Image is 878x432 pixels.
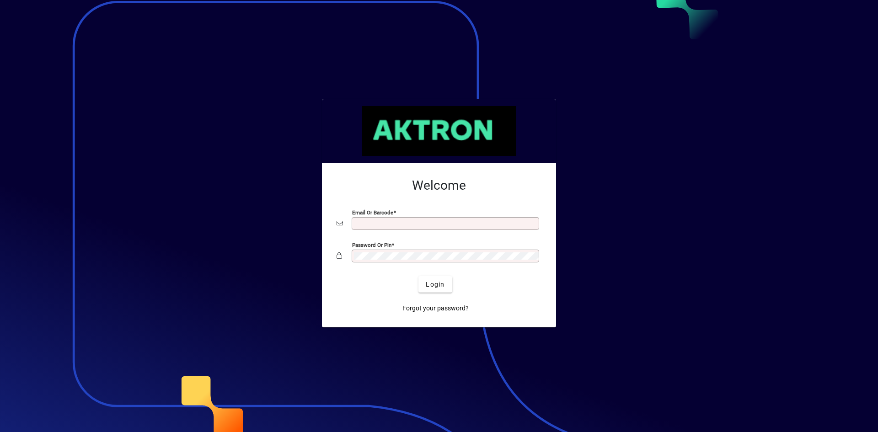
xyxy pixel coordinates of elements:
mat-label: Email or Barcode [352,209,393,216]
button: Login [418,276,452,293]
mat-label: Password or Pin [352,242,391,248]
a: Forgot your password? [399,300,472,316]
span: Login [426,280,444,289]
span: Forgot your password? [402,304,469,313]
h2: Welcome [337,178,541,193]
